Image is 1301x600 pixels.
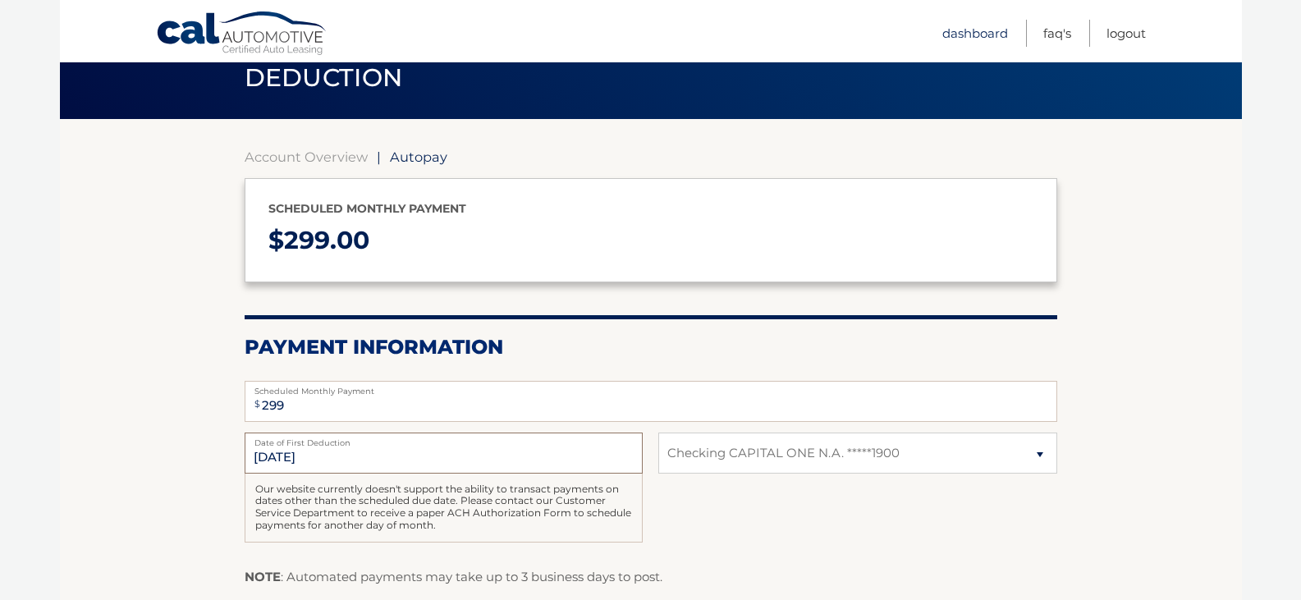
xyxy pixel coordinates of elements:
[245,433,643,446] label: Date of First Deduction
[245,433,643,474] input: Payment Date
[245,381,1057,394] label: Scheduled Monthly Payment
[156,11,328,58] a: Cal Automotive
[245,149,368,165] a: Account Overview
[245,335,1057,360] h2: Payment Information
[942,20,1008,47] a: Dashboard
[268,219,1033,263] p: $
[390,149,447,165] span: Autopay
[377,149,381,165] span: |
[245,566,662,588] p: : Automated payments may take up to 3 business days to post.
[245,474,643,543] div: Our website currently doesn't support the ability to transact payments on dates other than the sc...
[250,386,265,423] span: $
[245,569,281,584] strong: NOTE
[284,225,369,255] span: 299.00
[245,381,1057,422] input: Payment Amount
[1043,20,1071,47] a: FAQ's
[1106,20,1146,47] a: Logout
[268,199,1033,219] p: Scheduled monthly payment
[245,38,979,93] span: Enroll in automatic recurring monthly payment deduction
